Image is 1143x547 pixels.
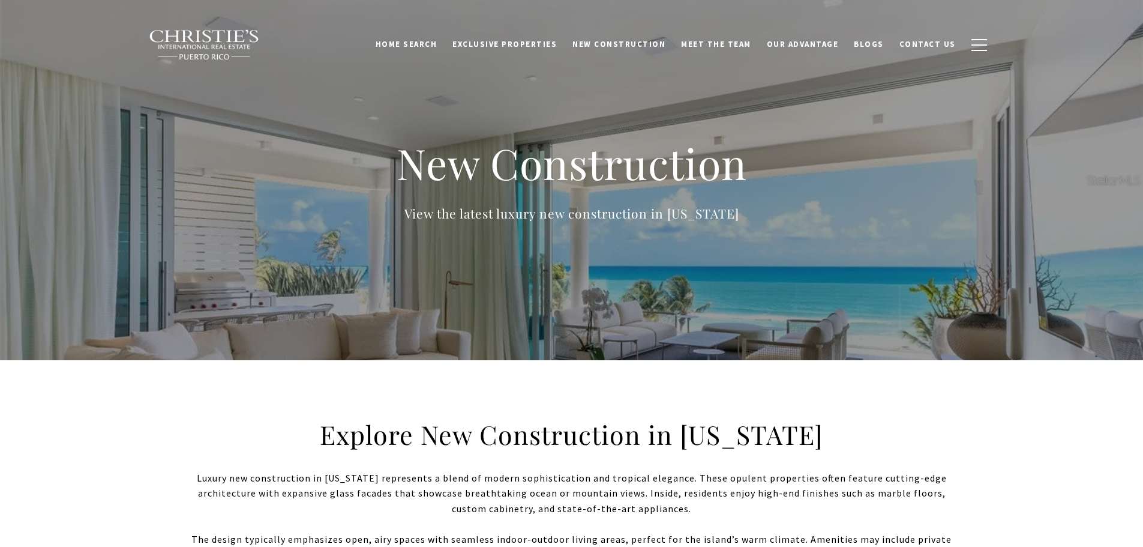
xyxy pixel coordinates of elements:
span: Exclusive Properties [452,39,557,49]
span: Our Advantage [767,39,839,49]
h1: New Construction [332,137,812,190]
span: New Construction [572,39,665,49]
span: Blogs [854,39,884,49]
a: Blogs [846,33,892,56]
p: View the latest luxury new construction in [US_STATE] [332,204,812,223]
a: Home Search [368,33,445,56]
a: Meet the Team [673,33,759,56]
p: Luxury new construction in [US_STATE] represents a blend of modern sophistication and tropical el... [182,471,962,517]
h2: Explore New Construction in [US_STATE] [314,418,830,452]
a: Our Advantage [759,33,847,56]
a: Exclusive Properties [445,33,565,56]
img: Christie's International Real Estate black text logo [149,29,260,61]
a: New Construction [565,33,673,56]
span: Contact Us [899,39,956,49]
